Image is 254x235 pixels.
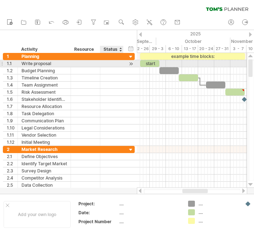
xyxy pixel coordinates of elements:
[21,132,67,138] div: Vendor Selection
[7,146,18,153] div: 2
[7,67,18,74] div: 1.2
[21,60,67,67] div: Write proposal
[21,96,67,103] div: Stakeholder Identification
[7,74,18,81] div: 1.3
[21,153,67,160] div: Define Objectives
[21,46,67,53] div: Activity
[21,117,67,124] div: Communication Plan
[7,82,18,88] div: 1.4
[21,110,67,117] div: Task Delegation
[21,146,67,153] div: Market Research
[21,53,67,60] div: Planning
[140,53,245,60] div: example time blocks:
[7,167,18,174] div: 2.3
[21,74,67,81] div: Timeline Creation
[4,201,71,228] div: Add your own logo
[21,67,67,74] div: Budget Planning
[21,175,67,181] div: Competitor Analysis
[7,182,18,189] div: 2.5
[104,46,119,53] div: Status
[214,45,230,53] div: 27 - 31
[7,96,18,103] div: 1.6
[74,46,96,53] div: Resource
[21,160,67,167] div: Identify Target Market
[156,38,230,45] div: October 2025
[134,45,150,53] div: 22 - 26
[78,210,118,216] div: Date:
[21,124,67,131] div: Legal Considerations
[150,45,166,53] div: 29 - 3
[119,219,179,225] div: ....
[21,167,67,174] div: Survey Design
[21,182,67,189] div: Data Collection
[7,160,18,167] div: 2.2
[7,53,18,60] div: 1
[7,60,18,67] div: 1.1
[7,117,18,124] div: 1.9
[7,132,18,138] div: 1.11
[230,45,246,53] div: 3 - 7
[119,201,179,207] div: ....
[21,82,67,88] div: Team Assignment
[7,153,18,160] div: 2.1
[182,45,198,53] div: 13 - 17
[119,210,179,216] div: ....
[128,60,134,68] div: scroll to activity
[21,139,67,146] div: Initial Meeting
[7,139,18,146] div: 1.12
[7,175,18,181] div: 2.4
[78,219,118,225] div: Project Number
[21,103,67,110] div: Resource Allocation
[7,89,18,96] div: 1.5
[198,45,214,53] div: 20 - 24
[166,45,182,53] div: 6 - 10
[198,218,238,224] div: ....
[7,124,18,131] div: 1.10
[7,103,18,110] div: 1.7
[198,209,238,215] div: ....
[140,60,159,67] div: start
[21,89,67,96] div: Risk Assessment
[7,110,18,117] div: 1.8
[78,201,118,207] div: Project:
[198,201,238,207] div: ....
